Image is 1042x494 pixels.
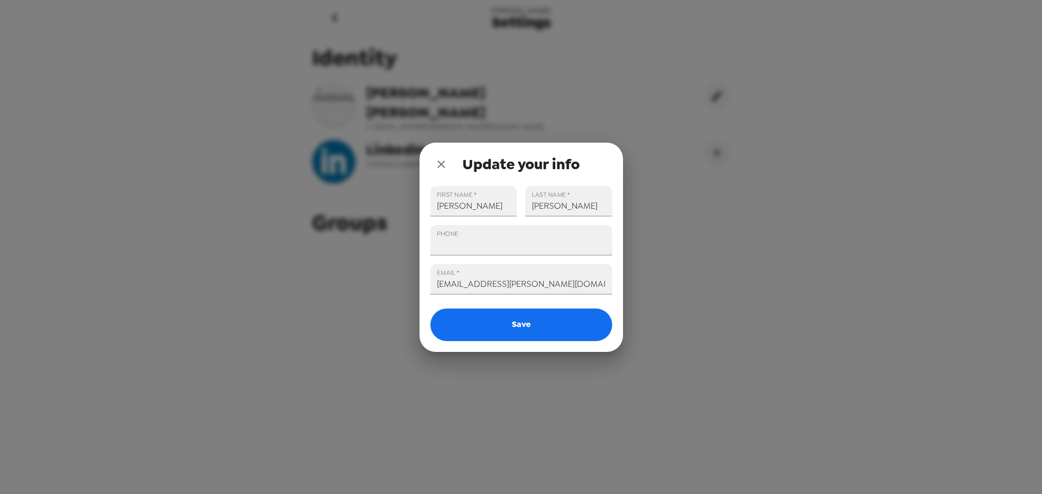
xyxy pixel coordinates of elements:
button: Save [430,309,612,341]
label: LAST NAME [532,190,570,199]
button: close [430,153,452,175]
label: PHONE [437,229,459,238]
label: FIRST NAME [437,190,476,199]
label: EMAIL [437,268,459,277]
span: Update your info [462,155,580,174]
